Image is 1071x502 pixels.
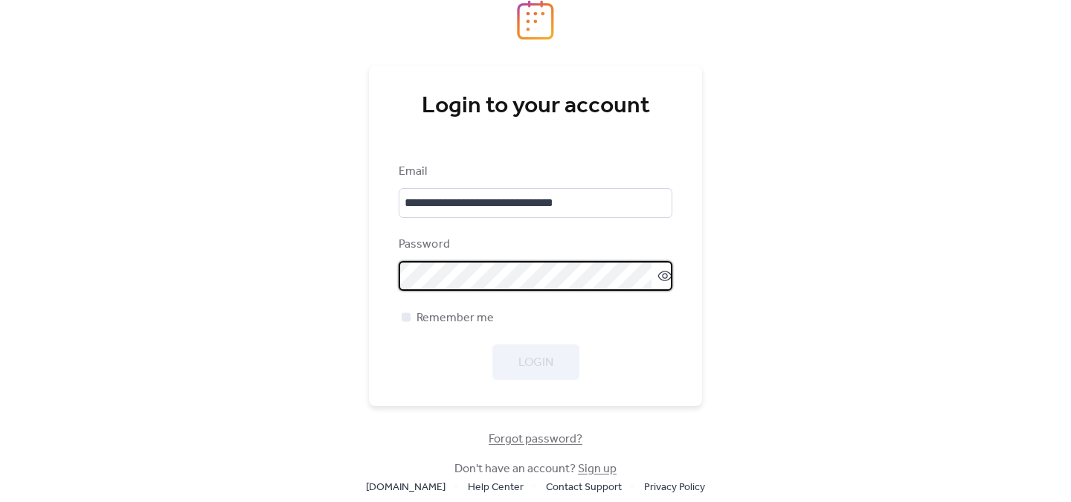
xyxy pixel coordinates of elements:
[366,477,446,496] a: [DOMAIN_NAME]
[366,479,446,497] span: [DOMAIN_NAME]
[644,477,705,496] a: Privacy Policy
[468,479,524,497] span: Help Center
[468,477,524,496] a: Help Center
[399,236,669,254] div: Password
[399,91,672,121] div: Login to your account
[454,460,617,478] span: Don't have an account?
[399,163,669,181] div: Email
[546,479,622,497] span: Contact Support
[489,435,582,443] a: Forgot password?
[578,457,617,480] a: Sign up
[416,309,494,327] span: Remember me
[644,479,705,497] span: Privacy Policy
[489,431,582,448] span: Forgot password?
[546,477,622,496] a: Contact Support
